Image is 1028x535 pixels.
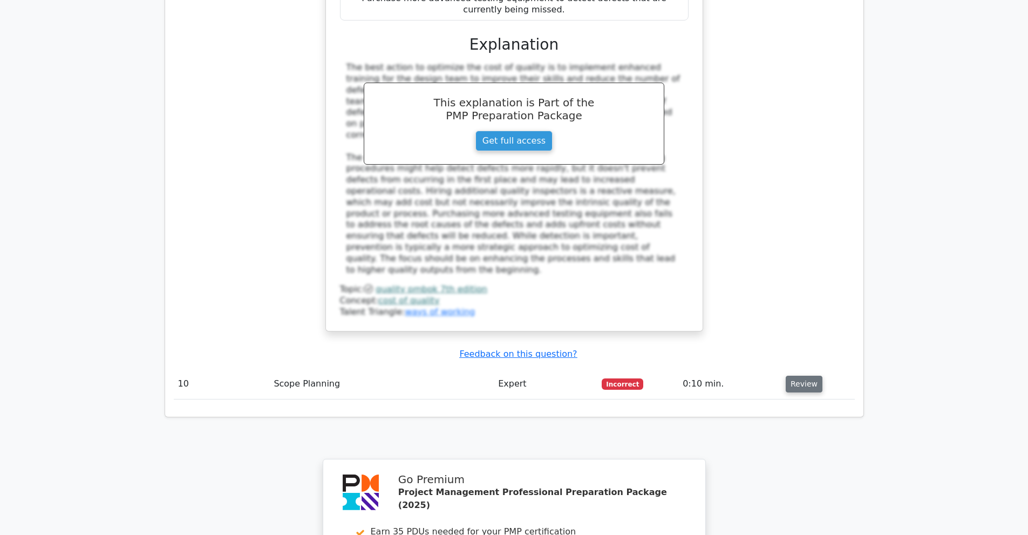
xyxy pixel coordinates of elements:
td: Expert [494,369,597,399]
div: The best action to optimize the cost of quality is to implement enhanced training for the design ... [346,62,682,275]
h3: Explanation [346,36,682,54]
a: quality pmbok 7th edition [376,284,487,294]
a: ways of working [405,307,475,317]
a: Feedback on this question? [459,349,577,359]
span: Incorrect [602,378,643,389]
td: 0:10 min. [678,369,781,399]
a: cost of quality [378,295,440,306]
div: Topic: [340,284,689,295]
a: Get full access [475,131,553,151]
td: Scope Planning [269,369,494,399]
div: Talent Triangle: [340,284,689,317]
button: Review [786,376,822,392]
div: Concept: [340,295,689,307]
td: 10 [174,369,270,399]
